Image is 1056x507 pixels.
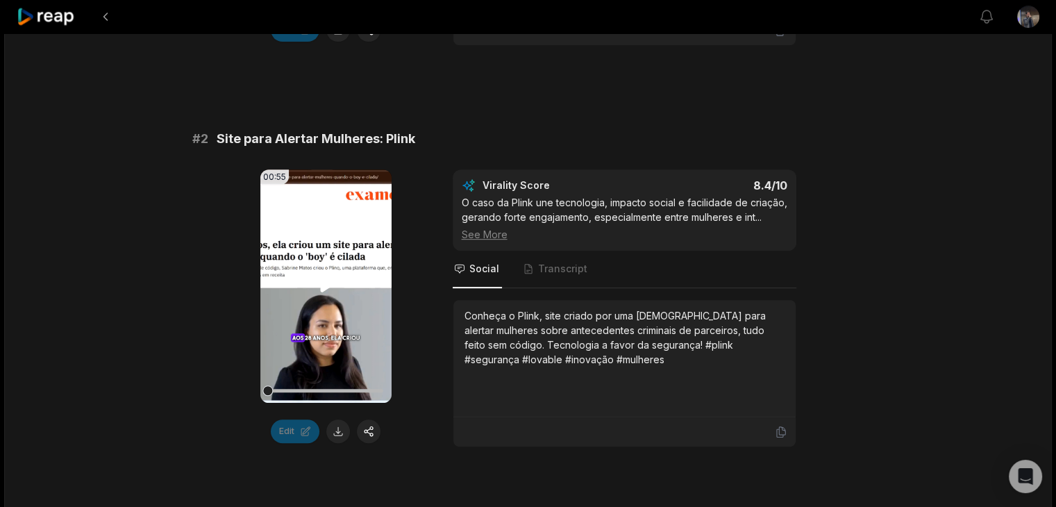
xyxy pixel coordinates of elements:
[469,262,499,276] span: Social
[464,308,785,367] div: Conheça o Plink, site criado por uma [DEMOGRAPHIC_DATA] para alertar mulheres sobre antecedentes ...
[260,169,392,403] video: Your browser does not support mp4 format.
[453,251,796,288] nav: Tabs
[271,419,319,443] button: Edit
[1009,460,1042,493] div: Open Intercom Messenger
[483,178,632,192] div: Virality Score
[192,129,208,149] span: # 2
[462,195,787,242] div: O caso da Plink une tecnologia, impacto social e facilidade de criação, gerando forte engajamento...
[538,262,587,276] span: Transcript
[638,178,787,192] div: 8.4 /10
[217,129,415,149] span: Site para Alertar Mulheres: Plink
[462,227,787,242] div: See More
